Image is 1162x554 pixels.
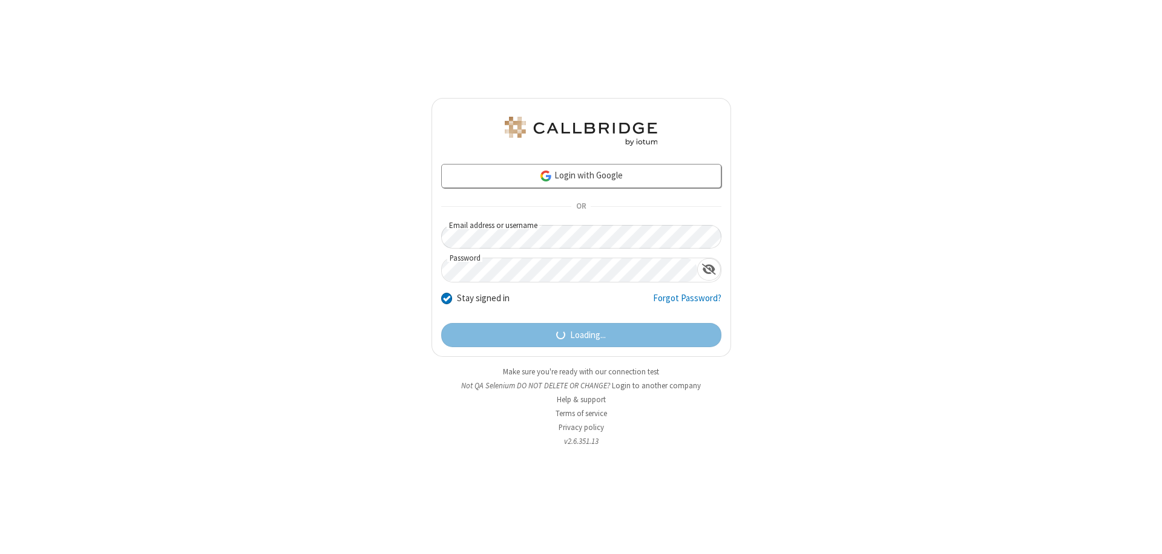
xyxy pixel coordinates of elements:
button: Loading... [441,323,721,347]
input: Password [442,258,697,282]
label: Stay signed in [457,292,510,305]
a: Forgot Password? [653,292,721,314]
img: QA Selenium DO NOT DELETE OR CHANGE [502,117,660,146]
li: Not QA Selenium DO NOT DELETE OR CHANGE? [432,380,731,391]
a: Login with Google [441,164,721,188]
div: Show password [697,258,721,281]
a: Make sure you're ready with our connection test [503,367,659,377]
img: google-icon.png [539,169,553,183]
li: v2.6.351.13 [432,435,731,447]
a: Terms of service [556,408,607,419]
span: Loading... [570,328,606,342]
a: Help & support [557,394,606,405]
button: Login to another company [612,380,701,391]
span: OR [571,198,591,215]
a: Privacy policy [559,422,604,432]
input: Email address or username [441,225,721,249]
